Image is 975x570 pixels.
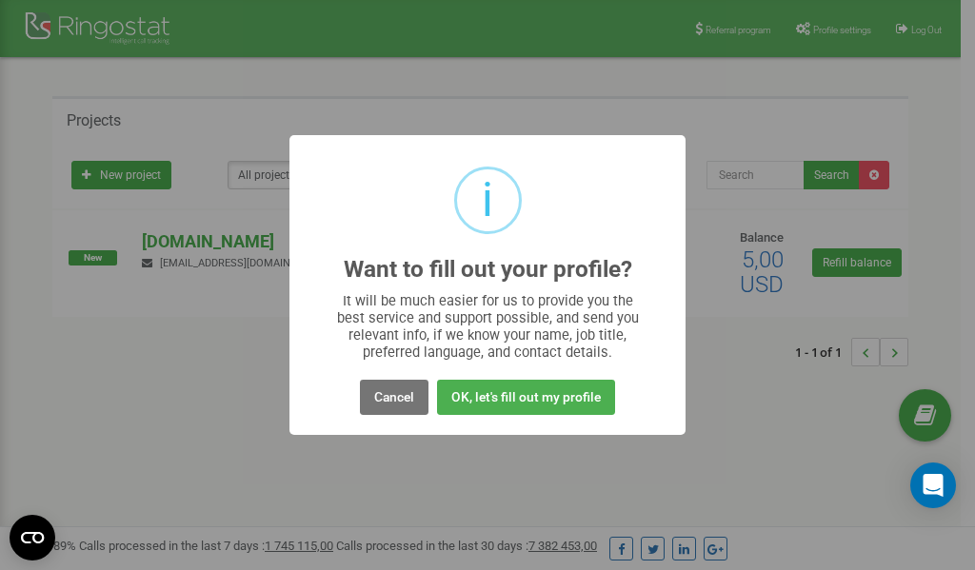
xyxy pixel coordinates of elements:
div: Open Intercom Messenger [910,462,956,508]
h2: Want to fill out your profile? [344,257,632,283]
button: OK, let's fill out my profile [437,380,615,415]
div: It will be much easier for us to provide you the best service and support possible, and send you ... [328,292,648,361]
button: Cancel [360,380,428,415]
button: Open CMP widget [10,515,55,560]
div: i [482,169,493,231]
